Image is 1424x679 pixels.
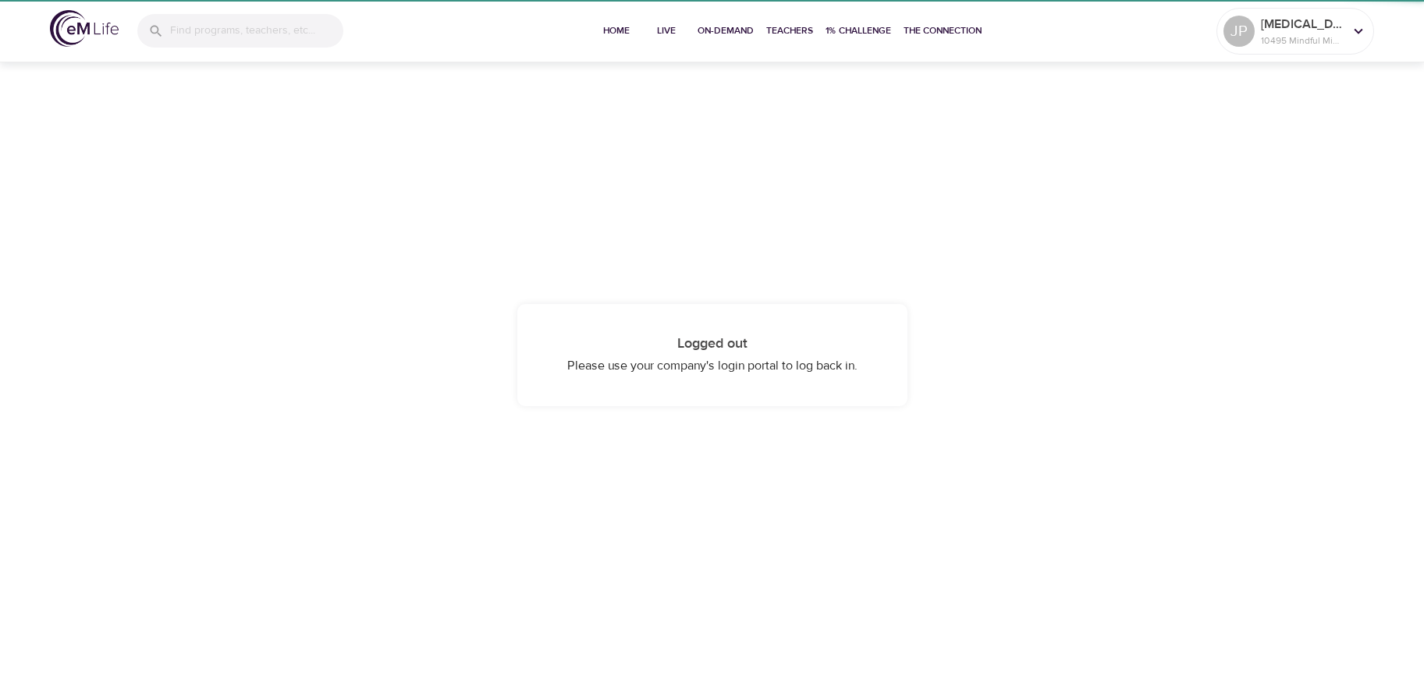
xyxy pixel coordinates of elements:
p: [MEDICAL_DATA] [1261,15,1344,34]
span: On-Demand [698,23,754,39]
h4: Logged out [549,335,876,352]
span: Teachers [766,23,813,39]
span: Home [598,23,635,39]
span: The Connection [904,23,982,39]
img: logo [50,10,119,47]
p: 10495 Mindful Minutes [1261,34,1344,48]
span: Live [648,23,685,39]
span: 1% Challenge [826,23,891,39]
input: Find programs, teachers, etc... [170,14,343,48]
div: JP [1223,16,1255,47]
span: Please use your company's login portal to log back in. [567,358,858,373]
